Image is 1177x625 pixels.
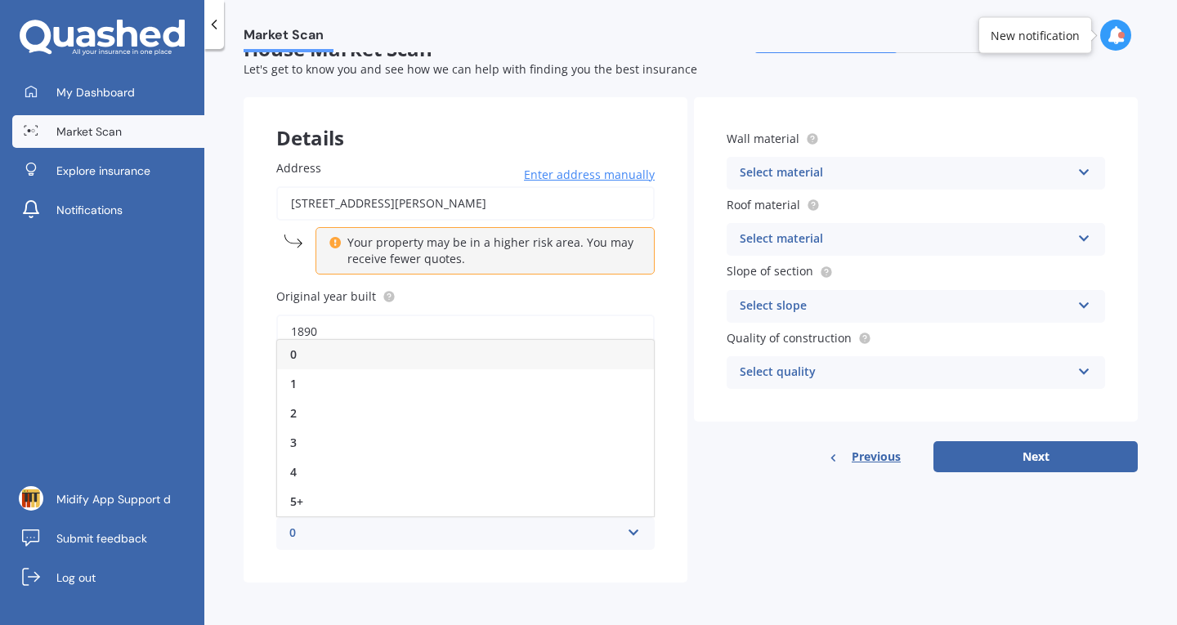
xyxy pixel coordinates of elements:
[290,405,297,421] span: 2
[290,376,297,391] span: 1
[289,524,620,543] div: 0
[1054,43,1074,55] span: 50 %
[740,297,1071,316] div: Select slope
[56,569,96,586] span: Log out
[12,194,204,226] a: Notifications
[244,97,687,146] div: Details
[12,522,204,555] a: Submit feedback
[276,160,321,176] span: Address
[740,230,1071,249] div: Select material
[12,483,204,516] a: Midify App Support d
[56,202,123,218] span: Notifications
[56,491,171,507] span: Midify App Support d
[244,61,697,77] span: Let's get to know you and see how we can help with finding you the best insurance
[56,123,122,140] span: Market Scan
[56,84,135,100] span: My Dashboard
[290,493,303,509] span: 5+
[933,441,1138,472] button: Next
[276,288,376,304] span: Original year built
[740,363,1071,382] div: Select quality
[244,27,333,49] span: Market Scan
[12,154,204,187] a: Explore insurance
[727,197,800,212] span: Roof material
[276,315,655,349] input: Enter year
[12,76,204,109] a: My Dashboard
[727,131,799,146] span: Wall material
[852,444,901,469] span: Previous
[991,27,1080,43] div: New notification
[12,561,204,594] a: Log out
[276,186,655,221] input: Enter address
[56,163,150,179] span: Explore insurance
[740,163,1071,183] div: Select material
[290,346,297,362] span: 0
[290,435,297,450] span: 3
[727,330,852,346] span: Quality of construction
[56,530,147,547] span: Submit feedback
[19,486,43,511] img: ACg8ocIonKtePqkHyOIoSDSnwuULrGn1YqXHhdQhagfmWYL-JKomKiM=s96-c
[12,115,204,148] a: Market Scan
[524,167,655,183] span: Enter address manually
[347,234,634,267] p: Your property may be in a higher risk area. You may receive fewer quotes.
[290,464,297,480] span: 4
[727,264,813,279] span: Slope of section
